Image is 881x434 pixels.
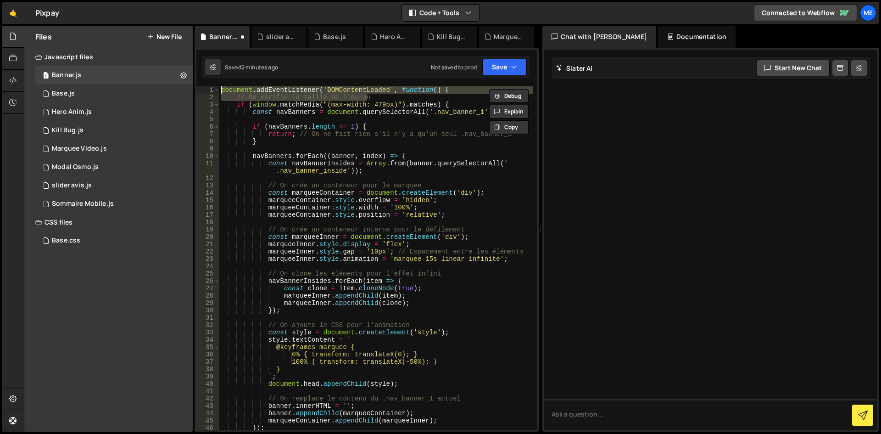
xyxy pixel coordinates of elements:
[266,32,296,41] div: slider avis.js
[437,32,466,41] div: Kill Bug.js
[196,101,219,108] div: 3
[196,351,219,358] div: 36
[196,285,219,292] div: 27
[52,71,81,79] div: Banner.js
[196,417,219,424] div: 45
[196,189,219,197] div: 14
[35,121,196,140] div: 13787/40644.js
[52,108,92,116] div: Hero Anim.js
[402,5,479,21] button: Code + Tools
[196,388,219,395] div: 41
[35,32,52,42] h2: Files
[196,248,219,255] div: 22
[196,233,219,241] div: 20
[43,73,49,80] span: 1
[196,358,219,366] div: 37
[35,7,59,18] div: Pixpay
[196,241,219,248] div: 21
[196,160,219,175] div: 11
[482,59,527,75] button: Save
[35,66,193,85] div: 13787/46292.js
[196,366,219,373] div: 38
[196,255,219,263] div: 23
[196,307,219,314] div: 30
[542,26,656,48] div: Chat with [PERSON_NAME]
[52,126,84,135] div: Kill Bug.js
[323,32,346,41] div: Base.js
[556,64,593,73] h2: Slater AI
[658,26,736,48] div: Documentation
[196,211,219,219] div: 17
[860,5,876,21] a: Me
[196,410,219,417] div: 44
[196,130,219,138] div: 7
[489,120,529,134] button: Copy
[35,103,196,121] div: 13787/37688.js
[196,292,219,299] div: 28
[196,116,219,123] div: 5
[196,197,219,204] div: 15
[52,181,92,190] div: slider avis.js
[431,63,477,71] div: Not saved to prod
[196,138,219,145] div: 8
[35,85,196,103] div: 13787/39742.js
[196,123,219,130] div: 6
[52,90,75,98] div: Base.js
[196,270,219,277] div: 25
[196,152,219,160] div: 10
[196,263,219,270] div: 24
[196,182,219,189] div: 13
[35,140,196,158] div: 13787/36018.js
[241,63,278,71] div: 2 minutes ago
[196,344,219,351] div: 35
[147,33,182,40] button: New File
[35,176,196,195] div: 13787/38639.js
[209,32,239,41] div: Banner.js
[52,200,114,208] div: Sommaire Mobile.js
[754,5,857,21] a: Connected to Webflow
[196,424,219,432] div: 46
[35,231,193,250] div: 13787/35005.css
[225,63,278,71] div: Saved
[24,48,193,66] div: Javascript files
[24,213,193,231] div: CSS files
[196,226,219,233] div: 19
[757,60,830,76] button: Start new chat
[196,314,219,321] div: 31
[196,395,219,402] div: 42
[35,195,196,213] div: 13787/41547.js
[196,277,219,285] div: 26
[196,402,219,410] div: 43
[196,94,219,101] div: 2
[196,380,219,388] div: 40
[196,299,219,307] div: 29
[489,89,529,103] button: Debug
[2,2,24,24] a: 🤙
[196,373,219,380] div: 39
[380,32,409,41] div: Hero Anim.js
[52,237,80,245] div: Base.css
[196,219,219,226] div: 18
[196,336,219,344] div: 34
[196,329,219,336] div: 33
[489,105,529,118] button: Explain
[494,32,523,41] div: Marquee Video.js
[196,321,219,329] div: 32
[196,86,219,94] div: 1
[196,175,219,182] div: 12
[196,204,219,211] div: 16
[196,108,219,116] div: 4
[35,158,196,176] div: 13787/35841.js
[52,145,107,153] div: Marquee Video.js
[196,145,219,152] div: 9
[52,163,99,171] div: Modal Osmo.js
